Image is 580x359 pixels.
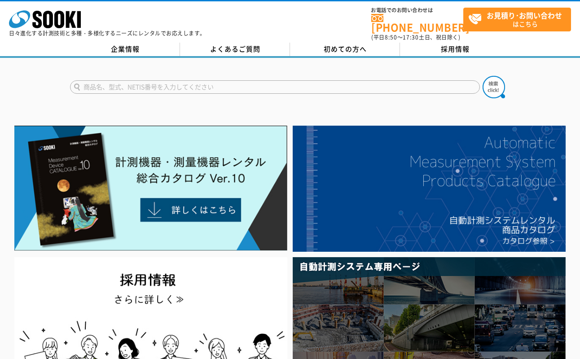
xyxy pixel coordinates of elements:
[180,43,290,56] a: よくあるご質問
[371,8,463,13] span: お電話でのお問い合わせは
[463,8,571,31] a: お見積り･お問い合わせはこちら
[487,10,562,21] strong: お見積り･お問い合わせ
[290,43,400,56] a: 初めての方へ
[70,80,480,94] input: 商品名、型式、NETIS番号を入力してください
[403,33,419,41] span: 17:30
[371,33,460,41] span: (平日 ～ 土日、祝日除く)
[483,76,505,98] img: btn_search.png
[293,126,566,252] img: 自動計測システムカタログ
[371,14,463,32] a: [PHONE_NUMBER]
[14,126,287,251] img: Catalog Ver10
[400,43,510,56] a: 採用情報
[385,33,397,41] span: 8:50
[468,8,571,31] span: はこちら
[70,43,180,56] a: 企業情報
[9,31,206,36] p: 日々進化する計測技術と多種・多様化するニーズにレンタルでお応えします。
[324,44,367,54] span: 初めての方へ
